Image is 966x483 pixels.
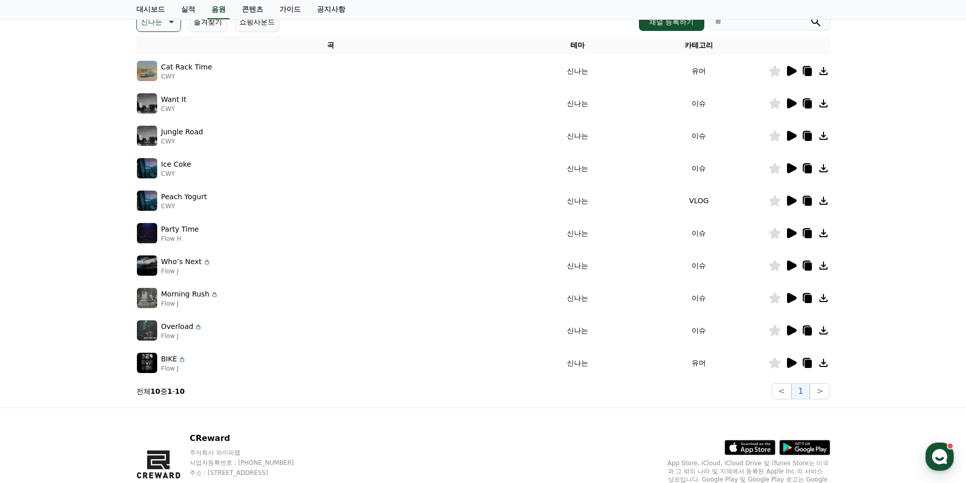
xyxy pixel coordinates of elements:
p: Cat Rack Time [161,62,212,72]
td: 이슈 [630,152,768,184]
p: Flow J [161,267,211,275]
td: 이슈 [630,120,768,152]
button: 신나는 [136,12,181,32]
p: CWY [161,170,191,178]
strong: 1 [167,387,172,395]
td: 신나는 [525,120,630,152]
td: 이슈 [630,87,768,120]
td: 신나는 [525,347,630,379]
p: Peach Yogurt [161,192,207,202]
th: 테마 [525,36,630,55]
img: music [137,255,157,276]
a: 홈 [3,321,67,347]
p: Who’s Next [161,256,202,267]
button: 1 [792,383,810,399]
p: Flow J [161,364,187,373]
button: 즐겨찾기 [189,12,227,32]
img: music [137,126,157,146]
td: VLOG [630,184,768,217]
a: 설정 [131,321,195,347]
button: 쇼핑사운드 [235,12,279,32]
p: CWY [161,105,187,113]
strong: 10 [175,387,185,395]
span: 설정 [157,337,169,345]
img: music [137,158,157,178]
td: 이슈 [630,314,768,347]
p: Morning Rush [161,289,209,300]
img: music [137,320,157,341]
p: 주소 : [STREET_ADDRESS] [190,469,313,477]
p: Overload [161,321,194,332]
p: 주식회사 와이피랩 [190,449,313,457]
img: music [137,353,157,373]
span: 홈 [32,337,38,345]
p: Flow J [161,300,219,308]
p: 전체 중 - [136,386,185,396]
td: 이슈 [630,249,768,282]
td: 이슈 [630,217,768,249]
button: 채널 등록하기 [639,13,704,31]
td: 신나는 [525,282,630,314]
p: CWY [161,137,203,145]
img: music [137,223,157,243]
td: 유머 [630,55,768,87]
p: Jungle Road [161,127,203,137]
span: 대화 [93,337,105,345]
p: Flow J [161,332,203,340]
img: music [137,191,157,211]
p: 신나는 [141,15,162,29]
td: 신나는 [525,314,630,347]
p: Flow H [161,235,199,243]
td: 신나는 [525,217,630,249]
p: 사업자등록번호 : [PHONE_NUMBER] [190,459,313,467]
strong: 10 [151,387,160,395]
td: 신나는 [525,152,630,184]
p: CWY [161,202,207,210]
p: CWY [161,72,212,81]
p: Party Time [161,224,199,235]
td: 신나는 [525,55,630,87]
button: > [810,383,830,399]
td: 신나는 [525,249,630,282]
p: BIKE [161,354,177,364]
td: 신나는 [525,184,630,217]
p: Ice Coke [161,159,191,170]
img: music [137,61,157,81]
th: 곡 [136,36,525,55]
img: music [137,93,157,114]
p: Want It [161,94,187,105]
p: CReward [190,432,313,444]
td: 이슈 [630,282,768,314]
td: 유머 [630,347,768,379]
img: music [137,288,157,308]
a: 대화 [67,321,131,347]
th: 카테고리 [630,36,768,55]
button: < [772,383,792,399]
td: 신나는 [525,87,630,120]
